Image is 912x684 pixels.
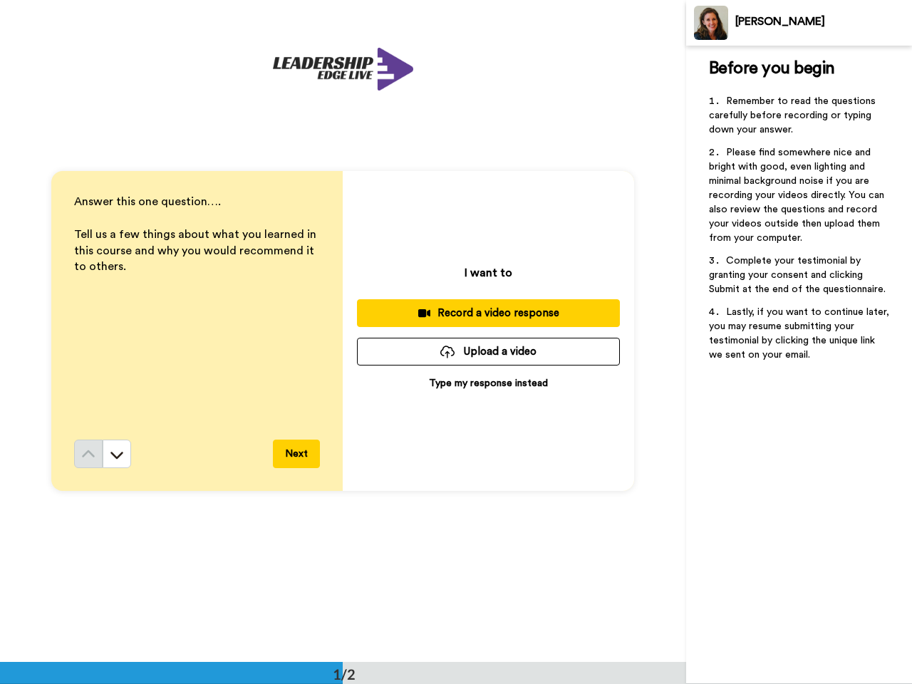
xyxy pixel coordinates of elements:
[709,60,835,77] span: Before you begin
[273,440,320,468] button: Next
[357,299,620,327] button: Record a video response
[735,15,911,28] div: [PERSON_NAME]
[74,229,319,273] span: Tell us a few things about what you learned in this course and why you would recommend it to others.
[709,256,886,294] span: Complete your testimonial by granting your consent and clicking Submit at the end of the question...
[357,338,620,366] button: Upload a video
[465,264,512,281] p: I want to
[709,147,887,243] span: Please find somewhere nice and bright with good, even lighting and minimal background noise if yo...
[368,306,608,321] div: Record a video response
[429,376,548,390] p: Type my response instead
[694,6,728,40] img: Profile Image
[709,96,879,135] span: Remember to read the questions carefully before recording or typing down your answer.
[74,196,221,207] span: Answer this one question….
[310,664,378,684] div: 1/2
[709,307,892,360] span: Lastly, if you want to continue later, you may resume submitting your testimonial by clicking the...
